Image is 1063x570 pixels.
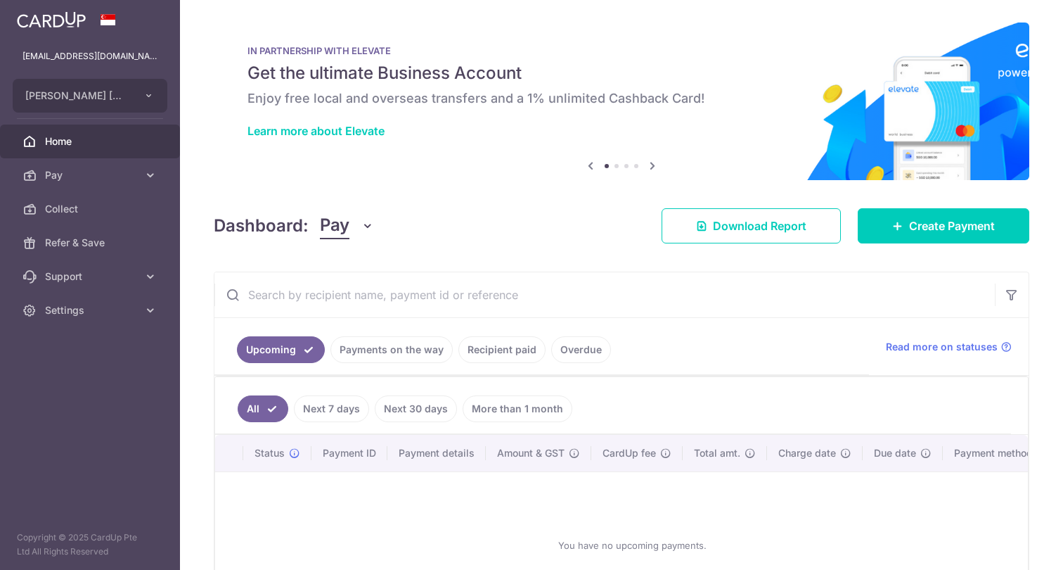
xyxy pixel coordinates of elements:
[497,446,565,460] span: Amount & GST
[694,446,740,460] span: Total amt.
[45,202,138,216] span: Collect
[214,213,309,239] h4: Dashboard:
[22,49,157,63] p: [EMAIL_ADDRESS][DOMAIN_NAME]
[247,90,996,107] h6: Enjoy free local and overseas transfers and a 1% unlimited Cashback Card!
[238,395,288,422] a: All
[387,435,486,471] th: Payment details
[247,62,996,84] h5: Get the ultimate Business Account
[247,124,385,138] a: Learn more about Elevate
[778,446,836,460] span: Charge date
[247,45,996,56] p: IN PARTNERSHIP WITH ELEVATE
[294,395,369,422] a: Next 7 days
[330,336,453,363] a: Payments on the way
[320,213,349,239] span: Pay
[13,79,167,113] button: [PERSON_NAME] [MEDICAL_DATA] (HOUGANG) PTE. LTD.
[45,134,138,148] span: Home
[943,435,1050,471] th: Payment method
[237,336,325,363] a: Upcoming
[214,23,1029,180] img: Renovation banner
[214,272,995,317] input: Search by recipient name, payment id or reference
[45,303,138,317] span: Settings
[45,236,138,250] span: Refer & Save
[886,340,1012,354] a: Read more on statuses
[45,270,138,284] span: Support
[886,340,998,354] span: Read more on statuses
[603,446,656,460] span: CardUp fee
[458,336,546,363] a: Recipient paid
[858,208,1029,243] a: Create Payment
[255,446,285,460] span: Status
[972,528,1049,563] iframe: Opens a widget where you can find more information
[909,217,995,234] span: Create Payment
[662,208,841,243] a: Download Report
[25,89,129,103] span: [PERSON_NAME] [MEDICAL_DATA] (HOUGANG) PTE. LTD.
[17,11,86,28] img: CardUp
[713,217,806,234] span: Download Report
[45,168,138,182] span: Pay
[463,395,572,422] a: More than 1 month
[320,213,374,239] button: Pay
[551,336,611,363] a: Overdue
[375,395,457,422] a: Next 30 days
[874,446,916,460] span: Due date
[311,435,387,471] th: Payment ID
